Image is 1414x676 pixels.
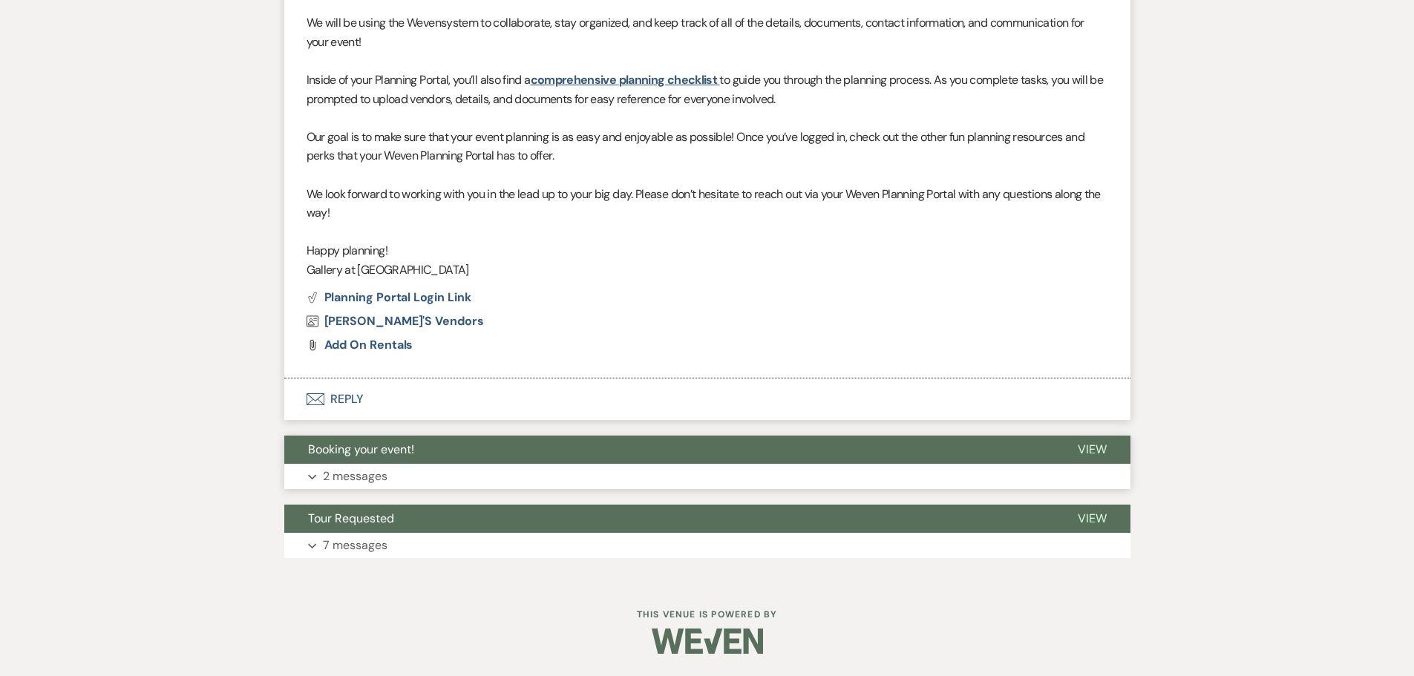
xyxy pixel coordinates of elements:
span: Add on rentals [324,337,413,352]
span: Happy planning! [307,243,387,258]
button: Tour Requested [284,505,1054,533]
span: Booking your event! [308,442,414,457]
button: 2 messages [284,464,1130,489]
span: We will be using the Weven [307,15,441,30]
p: 2 messages [323,467,387,486]
button: Booking your event! [284,436,1054,464]
a: comprehensive [531,72,617,88]
span: View [1078,511,1107,526]
span: Planning Portal Login Link [324,289,471,305]
a: Add on rentals [324,339,413,351]
button: View [1054,505,1130,533]
span: View [1078,442,1107,457]
span: system to collaborate, stay organized, and keep track of all of the details, documents, contact i... [307,15,1084,50]
span: We look forward to working with you in the lead up to your big day. Please don’t hesitate to reac... [307,186,1101,221]
button: View [1054,436,1130,464]
button: Reply [284,378,1130,420]
span: to guide you through the planning process. As you complete tasks, you will be prompted to upload ... [307,72,1104,107]
a: planning checklist [619,72,717,88]
span: Inside of your Planning Portal, you’ll also find a [307,72,531,88]
span: Our goal is to make sure that your event planning is as easy and enjoyable as possible! Once you’... [307,129,1085,164]
p: 7 messages [323,536,387,555]
button: Planning Portal Login Link [307,292,471,303]
span: Tour Requested [308,511,394,526]
a: [PERSON_NAME]'s Vendors [307,315,484,327]
p: Gallery at [GEOGRAPHIC_DATA] [307,260,1108,280]
img: Weven Logo [652,615,763,667]
button: 7 messages [284,533,1130,558]
span: [PERSON_NAME]'s Vendors [324,313,484,329]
